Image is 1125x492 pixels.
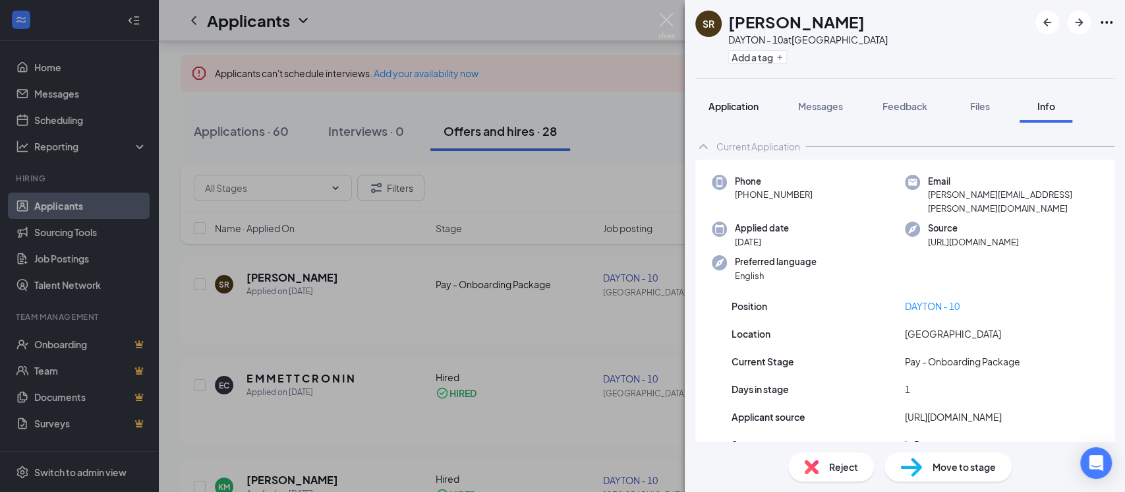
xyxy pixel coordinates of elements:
[735,188,813,201] span: [PHONE_NUMBER]
[708,100,759,112] span: Application
[928,188,1098,215] span: [PERSON_NAME][EMAIL_ADDRESS][PERSON_NAME][DOMAIN_NAME]
[928,235,1019,249] span: [URL][DOMAIN_NAME]
[829,460,858,474] span: Reject
[732,437,761,452] span: Status
[703,17,714,30] div: SR
[905,382,910,396] span: 1
[905,326,1001,341] span: [GEOGRAPHIC_DATA]
[732,299,767,313] span: Position
[905,410,1002,424] span: [URL][DOMAIN_NAME]
[905,354,1020,369] span: Pay - Onboarding Package
[732,326,770,341] span: Location
[732,382,789,396] span: Days in stage
[732,410,805,424] span: Applicant source
[728,50,787,64] button: PlusAdd a tag
[1080,447,1112,479] div: Open Intercom Messenger
[928,175,1098,188] span: Email
[728,33,888,46] div: DAYTON - 10 at [GEOGRAPHIC_DATA]
[735,175,813,188] span: Phone
[1099,15,1114,30] svg: Ellipses
[732,354,794,369] span: Current Stage
[1071,15,1087,30] svg: ArrowRight
[798,100,843,112] span: Messages
[695,138,711,154] svg: ChevronUp
[970,100,990,112] span: Files
[735,255,817,268] span: Preferred language
[735,269,817,282] span: English
[716,140,800,153] div: Current Application
[735,222,789,235] span: Applied date
[1039,15,1055,30] svg: ArrowLeftNew
[905,300,960,312] a: DAYTON - 10
[1067,11,1091,34] button: ArrowRight
[728,11,865,33] h1: [PERSON_NAME]
[933,460,996,474] span: Move to stage
[735,235,789,249] span: [DATE]
[882,100,927,112] span: Feedback
[928,222,1019,235] span: Source
[1037,100,1055,112] span: Info
[1035,11,1059,34] button: ArrowLeftNew
[776,53,784,61] svg: Plus
[905,437,954,452] span: In Progress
